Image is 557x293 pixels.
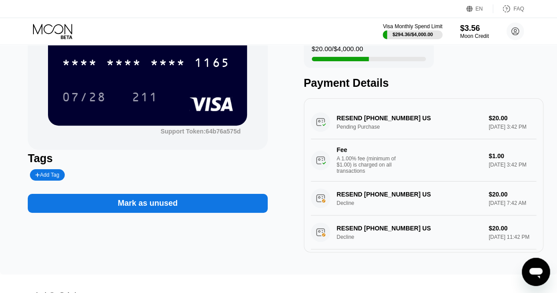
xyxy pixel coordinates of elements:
div: Payment Details [304,77,543,89]
div: Mark as unused [118,198,177,208]
iframe: Button to launch messaging window [522,258,550,286]
div: $20.00 / $4,000.00 [312,45,363,57]
div: Add Tag [35,172,59,178]
div: Fee [337,146,398,153]
div: $294.36 / $4,000.00 [392,32,433,37]
div: 211 [125,86,165,108]
div: FeeA 1.00% fee (minimum of $1.00) is charged on all transactions$1.00[DATE] 3:42 PM [311,139,536,182]
div: 07/28 [55,86,113,108]
div: $1.00 [489,152,536,159]
div: EN [466,4,493,13]
div: Add Tag [30,169,64,181]
div: 211 [132,91,158,105]
div: Visa Monthly Spend Limit [383,23,442,30]
div: $3.56 [460,24,489,33]
div: FAQ [513,6,524,12]
div: [DATE] 3:42 PM [489,162,536,168]
div: Tags [28,152,267,165]
div: A 1.00% fee (minimum of $1.00) is charged on all transactions [337,156,403,174]
div: EN [476,6,483,12]
div: Mark as unused [28,185,267,213]
div: FAQ [493,4,524,13]
div: $3.56Moon Credit [460,24,489,39]
div: Support Token:64b76a575d [161,128,241,135]
div: 07/28 [62,91,106,105]
div: Support Token: 64b76a575d [161,128,241,135]
div: Moon Credit [460,33,489,39]
div: Visa Monthly Spend Limit$294.36/$4,000.00 [383,23,442,39]
div: 1165 [194,57,229,71]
